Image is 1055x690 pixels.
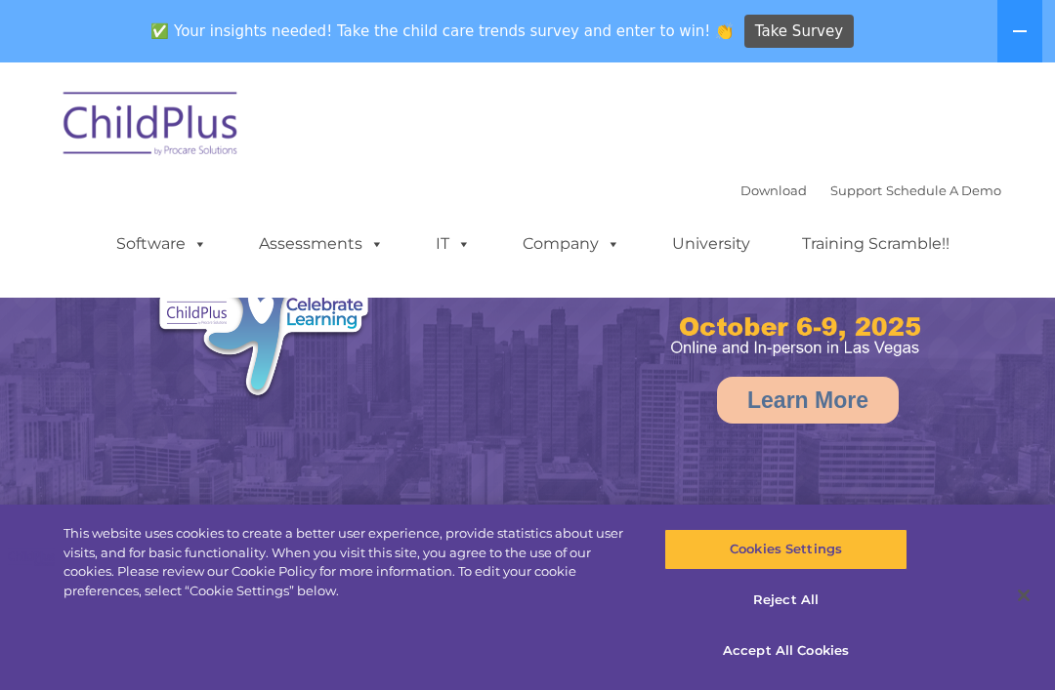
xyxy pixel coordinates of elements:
button: Reject All [664,580,907,621]
span: ✅ Your insights needed! Take the child care trends survey and enter to win! 👏 [144,13,741,51]
a: Schedule A Demo [886,183,1001,198]
a: IT [416,224,490,264]
a: Company [503,224,640,264]
img: ChildPlus by Procare Solutions [54,78,249,176]
font: | [740,183,1001,198]
div: This website uses cookies to create a better user experience, provide statistics about user visit... [63,524,633,600]
a: Learn More [717,377,899,424]
a: Assessments [239,224,403,264]
a: Training Scramble!! [782,224,969,264]
a: Take Survey [744,15,855,49]
span: Take Survey [755,15,843,49]
a: University [653,224,770,264]
a: Download [740,183,807,198]
a: Support [830,183,882,198]
a: Software [97,224,227,264]
button: Cookies Settings [664,529,907,570]
button: Close [1002,574,1045,617]
button: Accept All Cookies [664,629,907,670]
